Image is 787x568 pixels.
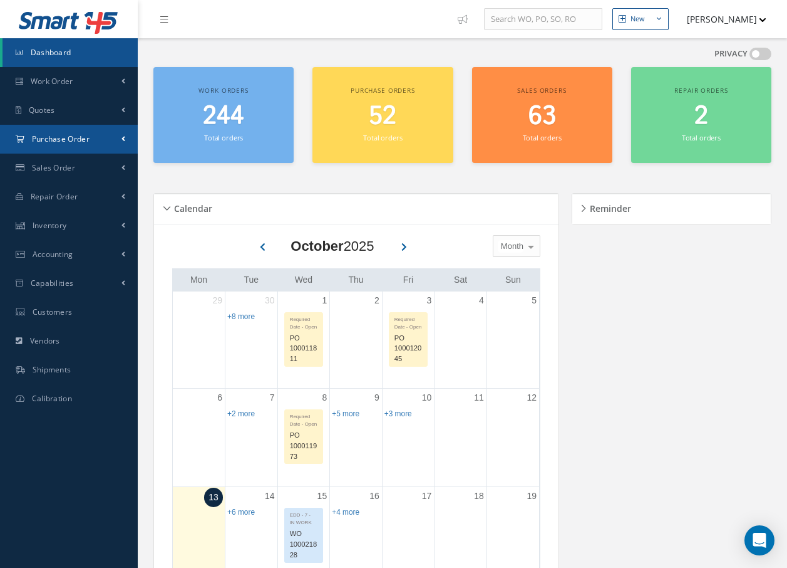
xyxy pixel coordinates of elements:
span: Customers [33,307,73,317]
div: PO 100011973 [285,428,323,463]
span: Purchase orders [351,86,415,95]
b: October [291,238,343,254]
button: New [612,8,669,30]
a: Repair orders 2 Total orders [631,67,771,163]
small: Total orders [363,133,402,142]
span: 63 [528,98,556,134]
div: Required Date - Open [389,313,428,331]
a: Show 5 more events [332,409,359,418]
span: Quotes [29,105,55,115]
a: Sales orders 63 Total orders [472,67,612,163]
a: Saturday [451,272,470,288]
a: October 3, 2025 [424,292,435,310]
div: Required Date - Open [285,410,323,428]
span: Month [498,240,523,253]
small: Total orders [682,133,721,142]
a: Show 3 more events [384,409,412,418]
div: PO 100012045 [389,331,428,366]
a: October 19, 2025 [524,487,539,505]
a: October 5, 2025 [529,292,539,310]
div: EDD - 7 - IN WORK [285,508,323,527]
div: WO 100021828 [285,527,323,562]
a: Thursday [346,272,366,288]
button: [PERSON_NAME] [675,7,766,31]
a: October 15, 2025 [315,487,330,505]
td: October 9, 2025 [330,388,383,487]
a: October 11, 2025 [471,389,486,407]
a: October 10, 2025 [419,389,435,407]
h5: Calendar [170,199,212,214]
a: October 7, 2025 [267,389,277,407]
td: October 5, 2025 [486,292,539,389]
label: PRIVACY [714,48,748,60]
a: Friday [401,272,416,288]
span: Repair orders [674,86,728,95]
td: September 29, 2025 [173,292,225,389]
a: Dashboard [3,38,138,67]
h5: Reminder [586,199,631,214]
span: Dashboard [31,47,71,58]
span: 244 [203,98,244,134]
a: October 13, 2025 [204,488,223,507]
small: Total orders [204,133,243,142]
a: Show 6 more events [227,508,255,517]
a: October 4, 2025 [476,292,486,310]
div: Open Intercom Messenger [744,525,774,555]
td: October 3, 2025 [382,292,435,389]
span: 52 [369,98,396,134]
span: Vendors [30,335,60,346]
a: Purchase orders 52 Total orders [312,67,453,163]
a: Work orders 244 Total orders [153,67,294,163]
a: Show 2 more events [227,409,255,418]
small: Total orders [523,133,562,142]
td: October 12, 2025 [486,388,539,487]
a: Tuesday [242,272,262,288]
a: October 14, 2025 [262,487,277,505]
span: Sales orders [517,86,566,95]
a: October 2, 2025 [372,292,382,310]
a: Show 8 more events [227,312,255,321]
a: October 9, 2025 [372,389,382,407]
a: Wednesday [292,272,316,288]
a: October 6, 2025 [215,389,225,407]
td: October 2, 2025 [330,292,383,389]
span: Accounting [33,249,73,260]
a: October 12, 2025 [524,389,539,407]
td: October 7, 2025 [225,388,278,487]
td: October 8, 2025 [277,388,330,487]
a: October 18, 2025 [471,487,486,505]
a: October 1, 2025 [319,292,329,310]
a: October 8, 2025 [319,389,329,407]
span: Capabilities [31,278,74,288]
a: Show 4 more events [332,508,359,517]
span: Work Order [31,76,73,87]
span: Purchase Order [32,134,90,144]
a: October 16, 2025 [367,487,382,505]
a: Sunday [503,272,523,288]
td: October 11, 2025 [435,388,487,487]
div: PO 100011811 [285,331,323,366]
div: 2025 [291,236,374,256]
a: September 29, 2025 [210,292,225,310]
span: Sales Order [32,162,75,173]
td: October 4, 2025 [435,292,487,389]
a: October 17, 2025 [419,487,435,505]
td: September 30, 2025 [225,292,278,389]
a: Monday [188,272,210,288]
td: October 10, 2025 [382,388,435,487]
input: Search WO, PO, SO, RO [484,8,602,31]
span: Repair Order [31,191,78,202]
span: 2 [694,98,708,134]
div: New [630,14,645,24]
td: October 1, 2025 [277,292,330,389]
td: October 6, 2025 [173,388,225,487]
span: Calibration [32,393,72,404]
a: September 30, 2025 [262,292,277,310]
span: Shipments [33,364,71,375]
div: Required Date - Open [285,313,323,331]
span: Inventory [33,220,67,231]
span: Work orders [198,86,248,95]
